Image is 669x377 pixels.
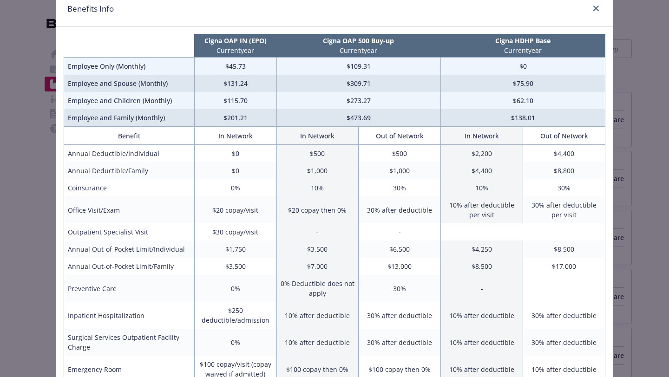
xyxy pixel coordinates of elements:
p: Cigna OAP 500 Buy-up [278,36,439,45]
td: $0 [194,145,276,162]
td: 30% after deductible [523,329,605,356]
td: $250 deductible/admission [194,302,276,329]
td: $45.73 [194,58,276,75]
td: $109.31 [276,58,441,75]
td: 10% after deductible [441,302,523,329]
td: 30% after deductible [359,329,441,356]
td: Inpatient Hospitalization [64,302,195,329]
td: Outpatient Specialist Visit [64,223,195,240]
td: $7,000 [276,258,359,275]
td: 0% [194,179,276,196]
td: Annual Out-of-Pocket Limit/Individual [64,240,195,258]
td: $4,400 [441,162,523,179]
td: 30% after deductible [523,302,605,329]
td: $75.90 [441,75,605,92]
td: 30% [359,179,441,196]
td: Employee and Children (Monthly) [64,92,195,109]
h1: Benefits Info [67,3,114,15]
td: 10% after deductible [276,329,359,356]
td: 10% after deductible per visit [441,196,523,223]
td: $20 copay then 0% [276,196,359,223]
td: Annual Deductible/Individual [64,145,195,162]
td: 0% Deductible does not apply [276,275,359,302]
td: $6,500 [359,240,441,258]
td: $62.10 [441,92,605,109]
td: Annual Deductible/Family [64,162,195,179]
td: 30% [359,275,441,302]
td: $500 [276,145,359,162]
td: - [276,223,359,240]
td: Coinsurance [64,179,195,196]
a: close [590,3,602,14]
td: 0% [194,329,276,356]
td: $473.69 [276,109,441,127]
td: $1,000 [359,162,441,179]
td: - [441,275,523,302]
td: 30% [523,179,605,196]
p: Current year [278,45,439,55]
td: $131.24 [194,75,276,92]
td: 10% [441,179,523,196]
p: Cigna OAP IN (EPO) [196,36,275,45]
td: $3,500 [194,258,276,275]
td: $17,000 [523,258,605,275]
td: $500 [359,145,441,162]
td: $115.70 [194,92,276,109]
td: Office Visit/Exam [64,196,195,223]
td: Employee and Family (Monthly) [64,109,195,127]
td: 30% after deductible [359,302,441,329]
td: $1,000 [276,162,359,179]
td: $273.27 [276,92,441,109]
th: In Network [276,127,359,145]
td: $3,500 [276,240,359,258]
td: $13,000 [359,258,441,275]
td: $138.01 [441,109,605,127]
td: 30% after deductible [359,196,441,223]
td: $0 [194,162,276,179]
p: Current year [443,45,603,55]
th: Out of Network [523,127,605,145]
td: 10% after deductible [441,329,523,356]
td: Preventive Care [64,275,195,302]
td: 10% [276,179,359,196]
td: $20 copay/visit [194,196,276,223]
td: $0 [441,58,605,75]
td: Employee Only (Monthly) [64,58,195,75]
td: $309.71 [276,75,441,92]
td: 0% [194,275,276,302]
th: In Network [441,127,523,145]
td: - [359,223,441,240]
td: $4,250 [441,240,523,258]
td: Employee and Spouse (Monthly) [64,75,195,92]
p: Current year [196,45,275,55]
th: In Network [194,127,276,145]
td: $8,500 [523,240,605,258]
td: $8,500 [441,258,523,275]
td: 10% after deductible [276,302,359,329]
td: $1,750 [194,240,276,258]
td: $30 copay/visit [194,223,276,240]
td: Surgical Services Outpatient Facility Charge [64,329,195,356]
th: Benefit [64,127,195,145]
th: intentionally left blank [64,34,195,58]
th: Out of Network [359,127,441,145]
td: $8,800 [523,162,605,179]
td: $201.21 [194,109,276,127]
td: 30% after deductible per visit [523,196,605,223]
td: $4,400 [523,145,605,162]
td: Annual Out-of-Pocket Limit/Family [64,258,195,275]
p: Cigna HDHP Base [443,36,603,45]
td: $2,200 [441,145,523,162]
